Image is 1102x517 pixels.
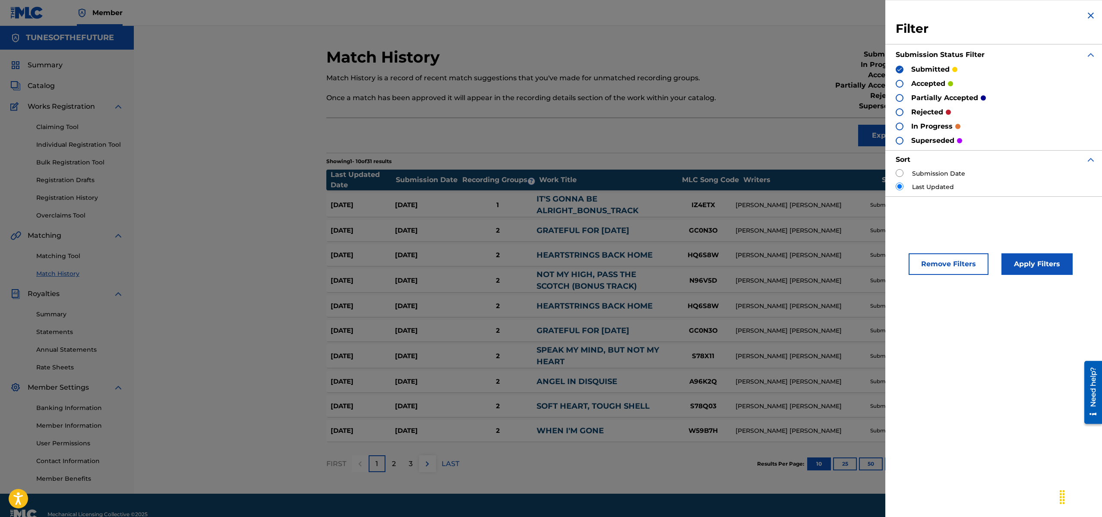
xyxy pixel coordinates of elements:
a: GRATEFUL FOR [DATE] [537,326,629,335]
a: Match History [36,269,123,278]
p: LAST [442,459,459,469]
span: Summary [28,60,63,70]
a: ANGEL IN DISQUISE [537,377,617,386]
a: CatalogCatalog [10,81,55,91]
strong: Submission Status Filter [896,50,985,59]
div: [DATE] [331,301,395,311]
p: 2 [392,459,396,469]
p: rejected [911,107,943,117]
div: 2 [459,276,537,286]
div: [DATE] [331,426,395,436]
a: Individual Registration Tool [36,140,123,149]
div: [DATE] [395,200,459,210]
a: WHEN I'M GONE [537,426,604,435]
div: Work Title [539,175,677,185]
p: partially accepted [911,93,978,103]
img: Works Registration [10,101,22,112]
a: IT'S GONNA BE ALRIGHT_BONUS_TRACK [537,194,638,215]
p: Showing 1 - 10 of 31 results [326,158,392,165]
img: Member Settings [10,382,21,393]
div: Chat Widget [1059,476,1102,517]
p: submitted [870,277,898,284]
div: [PERSON_NAME] [PERSON_NAME] [736,302,870,311]
p: submitted [870,251,898,259]
a: Member Benefits [36,474,123,483]
p: Once a match has been approved it will appear in the recording details section of the work within... [326,93,776,103]
div: 2 [459,226,537,236]
div: Submission Date [396,175,461,185]
img: expand [113,289,123,299]
img: MLC Logo [10,6,44,19]
a: SPEAK MY MIND, BUT NOT MY HEART [537,345,659,366]
p: superseded [859,101,902,111]
a: SOFT HEART, TOUGH SHELL [537,401,650,411]
div: GC0N3O [671,226,736,236]
p: rejected [870,91,902,101]
h5: TUNESOFTHEFUTURE [26,33,114,43]
div: 2 [459,326,537,336]
button: 25 [833,457,857,470]
div: [DATE] [395,226,459,236]
a: Claiming Tool [36,123,123,132]
div: [DATE] [331,276,395,286]
a: Member Information [36,421,123,430]
a: Bulk Registration Tool [36,158,123,167]
a: Matching Tool [36,252,123,261]
label: Last Updated [912,183,954,192]
div: [DATE] [331,250,395,260]
button: Export [858,125,910,146]
button: Remove Filters [909,253,988,275]
a: SummarySummary [10,60,63,70]
button: 10 [807,457,831,470]
a: Registration Drafts [36,176,123,185]
span: Member Settings [28,382,89,393]
div: N96V5D [671,276,736,286]
iframe: Resource Center [1078,358,1102,427]
div: [DATE] [395,250,459,260]
a: Registration History [36,193,123,202]
p: submitted [870,201,898,209]
div: [DATE] [395,426,459,436]
img: Matching [10,230,21,241]
span: Matching [28,230,61,241]
div: Last Updated Date [331,170,395,190]
div: W59B7H [671,426,736,436]
div: Drag [1055,484,1069,510]
img: expand [113,382,123,393]
img: expand [1086,50,1096,60]
img: Accounts [10,33,21,43]
span: Catalog [28,81,55,91]
div: S78X11 [671,351,736,361]
button: 50 [859,457,883,470]
a: HEARTSTRINGS BACK HOME [537,250,653,260]
a: Banking Information [36,404,123,413]
div: IZ4ETX [671,200,736,210]
span: Member [92,8,123,18]
div: A96K2Q [671,377,736,387]
a: Overclaims Tool [36,211,123,220]
span: ? [528,178,535,185]
span: Works Registration [28,101,95,112]
div: [PERSON_NAME] [PERSON_NAME] [736,326,870,335]
p: in progress [861,60,902,70]
p: submitted [870,302,898,310]
img: right [422,459,433,469]
label: Submission Date [912,169,965,178]
div: 2 [459,401,537,411]
p: accepted [868,70,902,80]
div: [DATE] [395,326,459,336]
p: superseded [911,136,954,146]
a: User Permissions [36,439,123,448]
p: accepted [911,79,945,89]
h3: Filter [896,21,1096,37]
img: Catalog [10,81,21,91]
div: [PERSON_NAME] [PERSON_NAME] [736,402,870,411]
button: 100 [885,457,909,470]
div: [DATE] [331,377,395,387]
div: MLC Song Code [678,175,743,185]
p: FIRST [326,459,346,469]
div: 2 [459,377,537,387]
div: [DATE] [395,276,459,286]
span: Royalties [28,289,60,299]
